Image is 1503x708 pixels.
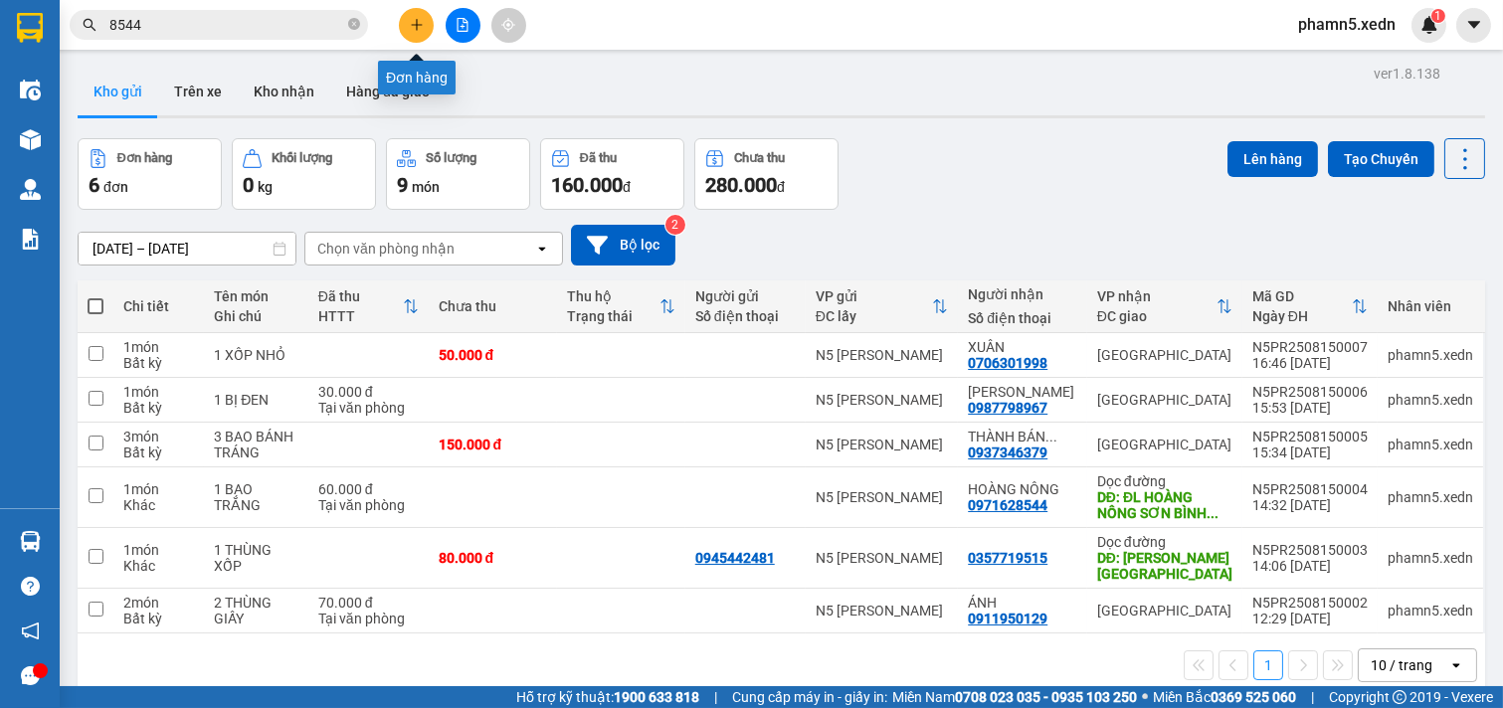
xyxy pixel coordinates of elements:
li: (c) 2017 [167,94,274,119]
span: message [21,666,40,685]
div: 1 món [123,384,194,400]
sup: 1 [1431,9,1445,23]
span: 9 [397,173,408,197]
div: Số điện thoại [968,310,1077,326]
div: XUÂN [968,339,1077,355]
div: phamn5.xedn [1388,347,1473,363]
img: logo.jpg [216,25,264,73]
button: Chưa thu280.000đ [694,138,839,210]
div: Khác [123,497,194,513]
div: 0937346379 [968,444,1047,460]
div: N5 [PERSON_NAME] [816,550,949,566]
div: N5PR2508150002 [1252,595,1368,611]
span: kg [258,179,273,195]
div: 3 món [123,429,194,444]
div: 1 XỐP NHỎ [214,347,298,363]
div: Đơn hàng [378,61,456,94]
div: Chưa thu [439,298,547,314]
div: Người nhận [968,286,1077,302]
svg: open [534,241,550,257]
div: ver 1.8.138 [1374,63,1440,85]
th: Toggle SortBy [1087,280,1242,333]
div: 0987798967 [968,400,1047,416]
div: N5 [PERSON_NAME] [816,347,949,363]
div: HOÀNG NÔNG [968,481,1077,497]
div: 16:46 [DATE] [1252,355,1368,371]
span: đ [777,179,785,195]
span: Miền Nam [892,686,1137,708]
button: Trên xe [158,68,238,115]
div: 150.000 đ [439,437,547,452]
div: phamn5.xedn [1388,550,1473,566]
div: Tại văn phòng [318,400,419,416]
th: Toggle SortBy [1242,280,1378,333]
div: HTTT [318,308,403,324]
input: Tìm tên, số ĐT hoặc mã đơn [109,14,344,36]
div: Bất kỳ [123,611,194,626]
span: 6 [89,173,99,197]
span: notification [21,621,40,640]
strong: 0369 525 060 [1211,689,1296,705]
button: Bộ lọc [571,225,675,265]
div: DĐ: TÔ HẠP KHÁNH SƠN [1097,550,1232,582]
div: N5 [PERSON_NAME] [816,603,949,619]
div: Mã GD [1252,288,1352,304]
div: 30.000 đ [318,384,419,400]
div: 2 món [123,595,194,611]
button: file-add [446,8,480,43]
div: N5PR2508150004 [1252,481,1368,497]
div: phamn5.xedn [1388,489,1473,505]
div: 15:34 [DATE] [1252,444,1368,460]
div: Chi tiết [123,298,194,314]
button: Kho nhận [238,68,330,115]
span: 160.000 [551,173,623,197]
th: Toggle SortBy [806,280,959,333]
div: Thu hộ [567,288,659,304]
img: warehouse-icon [20,531,41,552]
span: 0 [243,173,254,197]
span: phamn5.xedn [1282,12,1411,37]
span: close-circle [348,18,360,30]
strong: 0708 023 035 - 0935 103 250 [955,689,1137,705]
div: Tên món [214,288,298,304]
div: QUANG HUY [968,384,1077,400]
div: 12:29 [DATE] [1252,611,1368,626]
div: Dọc đường [1097,473,1232,489]
input: Select a date range. [79,233,295,265]
div: phamn5.xedn [1388,392,1473,408]
div: [GEOGRAPHIC_DATA] [1097,392,1232,408]
div: 1 món [123,339,194,355]
span: 280.000 [705,173,777,197]
img: warehouse-icon [20,80,41,100]
button: aim [491,8,526,43]
img: solution-icon [20,229,41,250]
div: N5 [PERSON_NAME] [816,489,949,505]
span: Hỗ trợ kỹ thuật: [516,686,699,708]
div: [GEOGRAPHIC_DATA] [1097,603,1232,619]
div: VP gửi [816,288,933,304]
span: question-circle [21,577,40,596]
div: N5 [PERSON_NAME] [816,392,949,408]
div: ĐC giao [1097,308,1217,324]
button: caret-down [1456,8,1491,43]
div: N5 [PERSON_NAME] [816,437,949,452]
div: 1 THÙNG XỐP [214,542,298,574]
div: Số điện thoại [695,308,796,324]
div: Tại văn phòng [318,611,419,626]
div: 1 BỊ ĐEN [214,392,298,408]
span: file-add [456,18,470,32]
div: 10 / trang [1371,655,1432,675]
div: N5PR2508150006 [1252,384,1368,400]
div: Người gửi [695,288,796,304]
span: close-circle [348,16,360,35]
span: 1 [1434,9,1441,23]
div: Bất kỳ [123,355,194,371]
div: 50.000 đ [439,347,547,363]
b: Xe Đăng Nhân [25,128,88,222]
th: Toggle SortBy [557,280,685,333]
div: Chưa thu [734,151,785,165]
img: logo-vxr [17,13,43,43]
div: Đã thu [318,288,403,304]
button: Hàng đã giao [330,68,446,115]
div: Bất kỳ [123,444,194,460]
